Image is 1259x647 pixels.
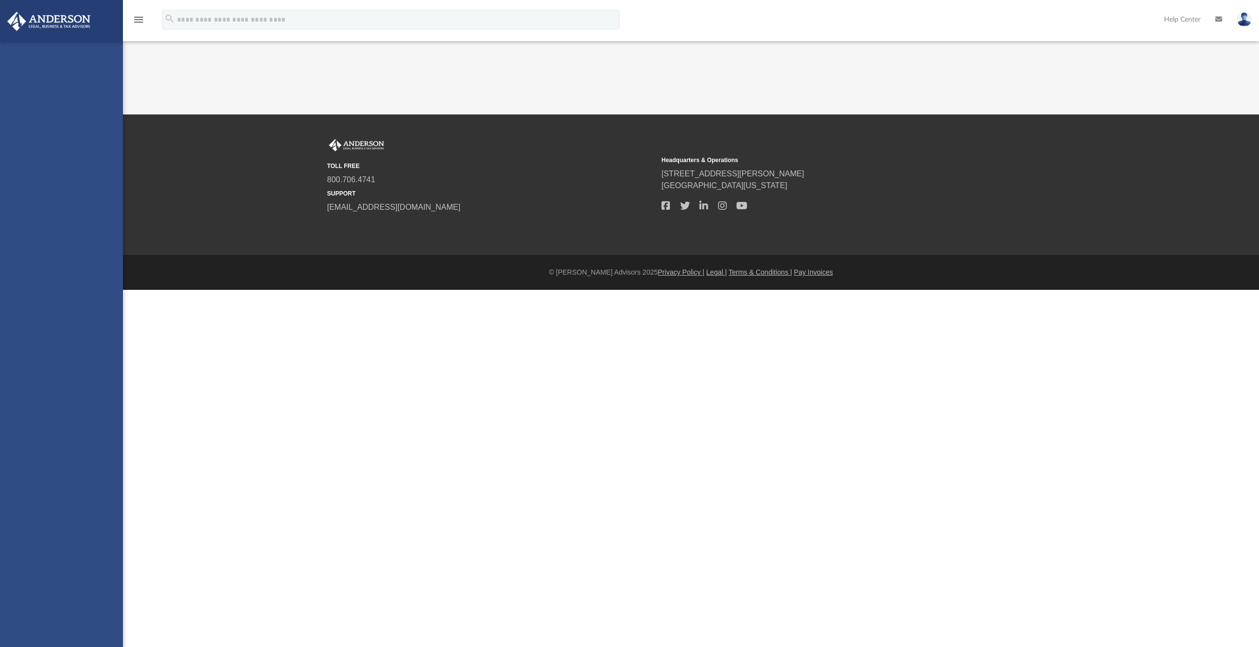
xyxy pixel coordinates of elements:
small: TOLL FREE [327,162,655,170]
i: menu [133,14,145,26]
a: [EMAIL_ADDRESS][DOMAIN_NAME] [327,203,460,211]
i: search [164,13,175,24]
small: Headquarters & Operations [661,156,989,165]
a: [STREET_ADDRESS][PERSON_NAME] [661,169,804,178]
a: menu [133,19,145,26]
a: Pay Invoices [794,268,833,276]
a: 800.706.4741 [327,175,375,184]
small: SUPPORT [327,189,655,198]
a: [GEOGRAPHIC_DATA][US_STATE] [661,181,787,190]
img: Anderson Advisors Platinum Portal [4,12,93,31]
a: Terms & Conditions | [729,268,792,276]
img: User Pic [1237,12,1252,27]
div: © [PERSON_NAME] Advisors 2025 [123,267,1259,278]
a: Privacy Policy | [658,268,705,276]
a: Legal | [706,268,727,276]
img: Anderson Advisors Platinum Portal [327,139,386,152]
